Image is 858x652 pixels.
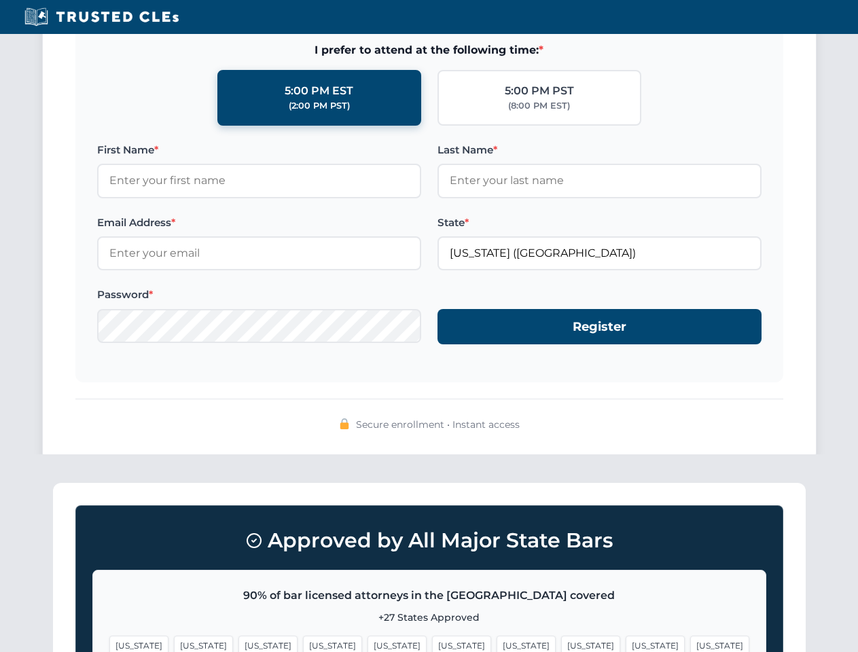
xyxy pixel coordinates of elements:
[508,99,570,113] div: (8:00 PM EST)
[109,587,749,604] p: 90% of bar licensed attorneys in the [GEOGRAPHIC_DATA] covered
[285,82,353,100] div: 5:00 PM EST
[339,418,350,429] img: 🔒
[505,82,574,100] div: 5:00 PM PST
[97,164,421,198] input: Enter your first name
[437,236,762,270] input: Georgia (GA)
[437,215,762,231] label: State
[356,417,520,432] span: Secure enrollment • Instant access
[437,309,762,345] button: Register
[20,7,183,27] img: Trusted CLEs
[92,522,766,559] h3: Approved by All Major State Bars
[437,164,762,198] input: Enter your last name
[97,142,421,158] label: First Name
[289,99,350,113] div: (2:00 PM PST)
[97,236,421,270] input: Enter your email
[97,41,762,59] span: I prefer to attend at the following time:
[97,287,421,303] label: Password
[97,215,421,231] label: Email Address
[109,610,749,625] p: +27 States Approved
[437,142,762,158] label: Last Name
